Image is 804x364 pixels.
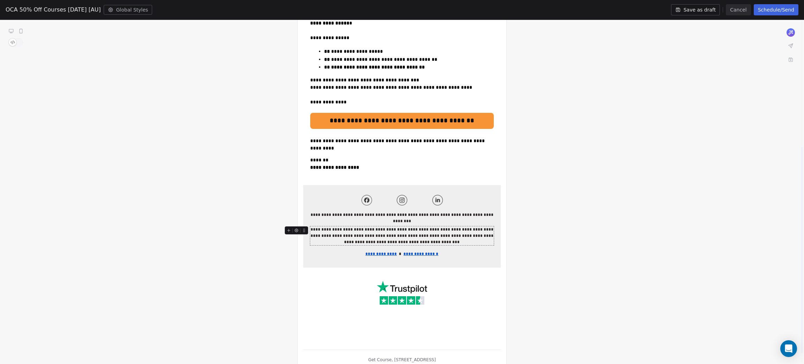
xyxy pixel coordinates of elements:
[6,6,101,14] span: OCA 50% Off Courses [DATE] [AU]
[780,340,797,357] div: Open Intercom Messenger
[726,4,751,15] button: Cancel
[754,4,798,15] button: Schedule/Send
[104,5,152,15] button: Global Styles
[671,4,720,15] button: Save as draft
